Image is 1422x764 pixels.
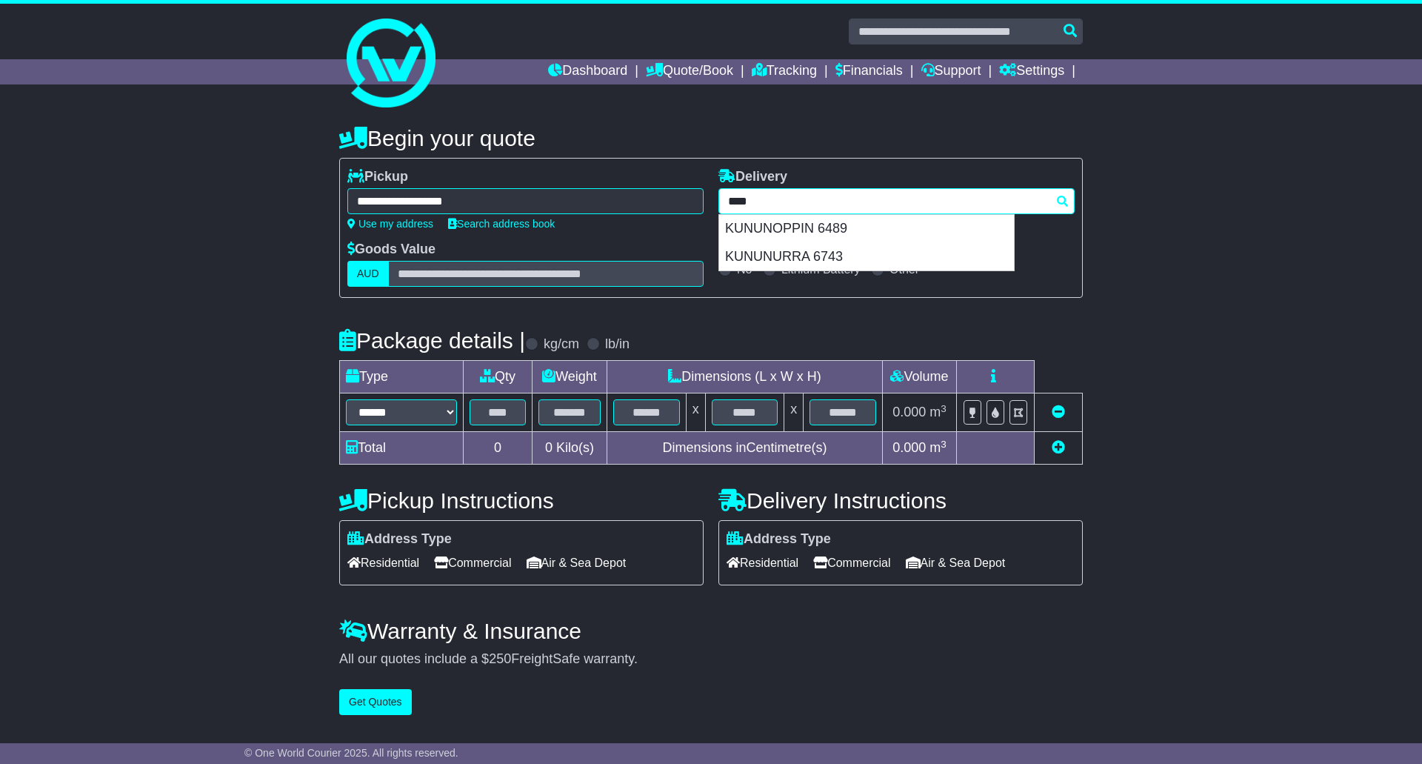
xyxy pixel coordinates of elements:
[892,440,926,455] span: 0.000
[835,59,903,84] a: Financials
[813,551,890,574] span: Commercial
[533,361,607,393] td: Weight
[718,488,1083,513] h4: Delivery Instructions
[719,243,1014,271] div: KUNUNURRA 6743
[347,261,389,287] label: AUD
[489,651,511,666] span: 250
[548,59,627,84] a: Dashboard
[1052,440,1065,455] a: Add new item
[607,361,882,393] td: Dimensions (L x W x H)
[727,531,831,548] label: Address Type
[607,432,882,465] td: Dimensions in Centimetre(s)
[340,432,464,465] td: Total
[464,361,533,393] td: Qty
[752,59,817,84] a: Tracking
[339,619,1083,643] h4: Warranty & Insurance
[605,336,630,353] label: lb/in
[347,169,408,185] label: Pickup
[448,218,555,230] a: Search address book
[339,328,525,353] h4: Package details |
[347,218,433,230] a: Use my address
[544,336,579,353] label: kg/cm
[434,551,511,574] span: Commercial
[718,188,1075,214] typeahead: Please provide city
[347,242,435,258] label: Goods Value
[545,440,553,455] span: 0
[999,59,1064,84] a: Settings
[464,432,533,465] td: 0
[533,432,607,465] td: Kilo(s)
[921,59,981,84] a: Support
[1052,405,1065,419] a: Remove this item
[727,551,798,574] span: Residential
[244,747,458,759] span: © One World Courier 2025. All rights reserved.
[527,551,627,574] span: Air & Sea Depot
[686,393,705,432] td: x
[339,488,704,513] h4: Pickup Instructions
[941,403,947,414] sup: 3
[892,405,926,419] span: 0.000
[339,689,412,715] button: Get Quotes
[347,531,452,548] label: Address Type
[906,551,1006,574] span: Air & Sea Depot
[646,59,733,84] a: Quote/Book
[719,215,1014,243] div: KUNUNOPPIN 6489
[347,551,419,574] span: Residential
[941,439,947,450] sup: 3
[718,169,787,185] label: Delivery
[340,361,464,393] td: Type
[929,405,947,419] span: m
[929,440,947,455] span: m
[339,651,1083,668] div: All our quotes include a $ FreightSafe warranty.
[784,393,804,432] td: x
[339,126,1083,150] h4: Begin your quote
[882,361,956,393] td: Volume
